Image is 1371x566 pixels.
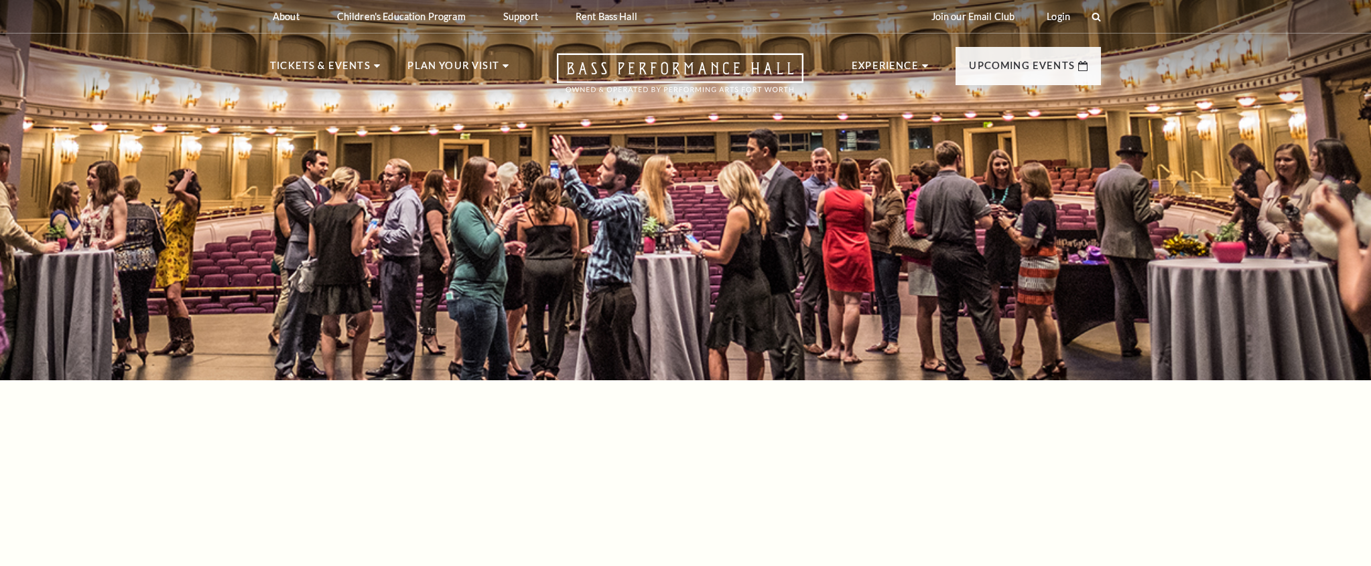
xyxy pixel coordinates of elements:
[407,58,499,82] p: Plan Your Visit
[969,58,1075,82] p: Upcoming Events
[852,58,919,82] p: Experience
[337,11,466,22] p: Children's Education Program
[503,11,538,22] p: Support
[576,11,637,22] p: Rent Bass Hall
[270,58,371,82] p: Tickets & Events
[273,11,300,22] p: About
